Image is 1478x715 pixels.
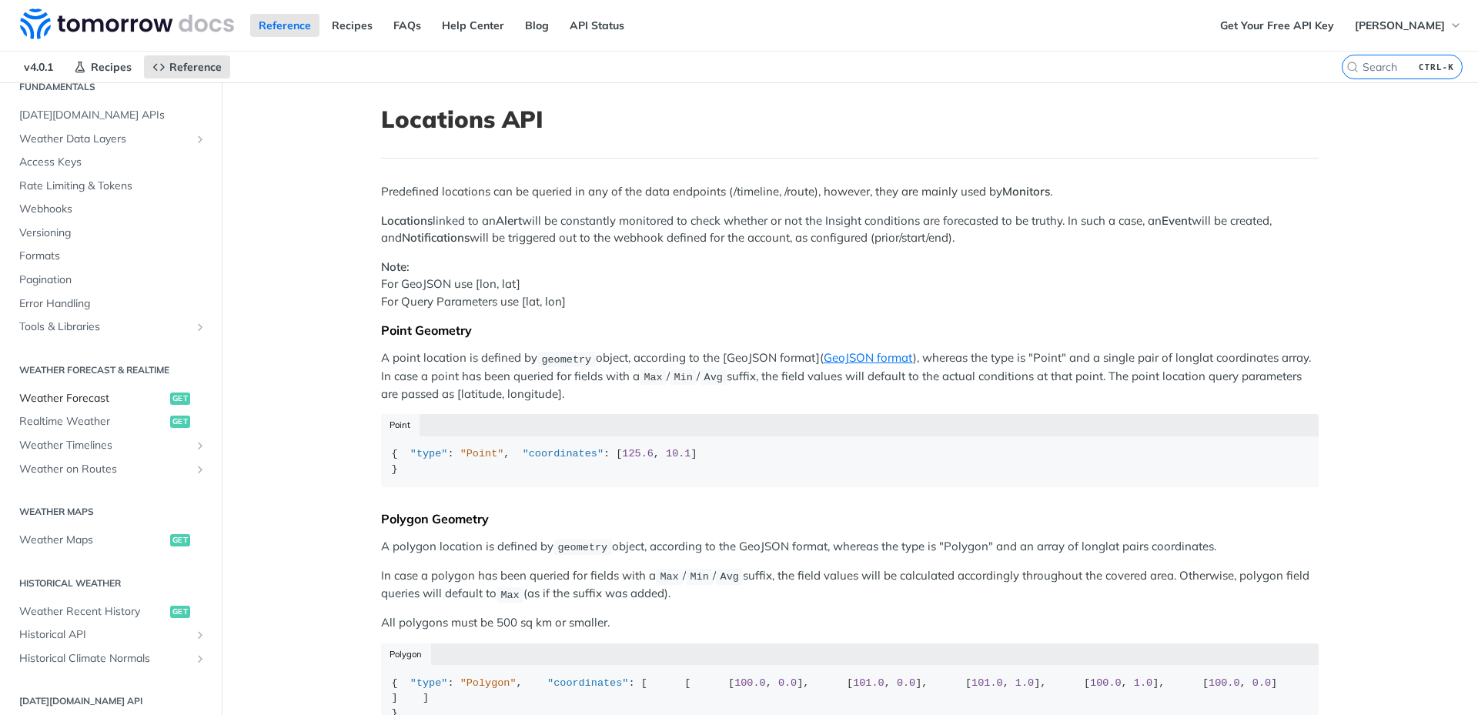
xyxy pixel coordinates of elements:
[824,350,913,365] a: GeoJSON format
[170,534,190,546] span: get
[433,14,513,37] a: Help Center
[778,677,797,689] span: 0.0
[12,269,210,292] a: Pagination
[897,677,915,689] span: 0.0
[381,349,1319,403] p: A point location is defined by object, according to the [GeoJSON format]( ), whereas the type is ...
[19,296,206,312] span: Error Handling
[460,448,504,459] span: "Point"
[12,245,210,268] a: Formats
[12,529,210,552] a: Weather Mapsget
[19,179,206,194] span: Rate Limiting & Tokens
[381,259,410,274] strong: Note:
[1212,14,1343,37] a: Get Your Free API Key
[12,458,210,481] a: Weather on RoutesShow subpages for Weather on Routes
[690,571,708,583] span: Min
[12,505,210,519] h2: Weather Maps
[1002,184,1050,199] strong: Monitors
[12,316,210,339] a: Tools & LibrariesShow subpages for Tools & Libraries
[1015,677,1034,689] span: 1.0
[381,212,1319,247] p: linked to an will be constantly monitored to check whether or not the Insight conditions are fore...
[496,213,522,228] strong: Alert
[12,104,210,127] a: [DATE][DOMAIN_NAME] APIs
[19,226,206,241] span: Versioning
[12,151,210,174] a: Access Keys
[381,105,1319,133] h1: Locations API
[853,677,884,689] span: 101.0
[381,538,1319,556] p: A polygon location is defined by object, according to the GeoJSON format, whereas the type is "Po...
[12,387,210,410] a: Weather Forecastget
[19,604,166,620] span: Weather Recent History
[12,623,210,647] a: Historical APIShow subpages for Historical API
[460,677,517,689] span: "Polygon"
[12,410,210,433] a: Realtime Weatherget
[12,647,210,670] a: Historical Climate NormalsShow subpages for Historical Climate Normals
[971,677,1003,689] span: 101.0
[517,14,557,37] a: Blog
[674,372,692,383] span: Min
[170,416,190,428] span: get
[12,694,210,708] h2: [DATE][DOMAIN_NAME] API
[381,183,1319,201] p: Predefined locations can be queried in any of the data endpoints (/timeline, /route), however, th...
[1162,213,1192,228] strong: Event
[19,155,206,170] span: Access Keys
[523,448,604,459] span: "coordinates"
[323,14,381,37] a: Recipes
[170,606,190,618] span: get
[660,571,678,583] span: Max
[561,14,633,37] a: API Status
[170,393,190,405] span: get
[19,108,206,123] span: [DATE][DOMAIN_NAME] APIs
[19,651,190,667] span: Historical Climate Normals
[1209,677,1240,689] span: 100.0
[19,533,166,548] span: Weather Maps
[65,55,140,79] a: Recipes
[541,353,591,365] span: geometry
[19,414,166,429] span: Realtime Weather
[1415,59,1458,75] kbd: CTRL-K
[1134,677,1152,689] span: 1.0
[557,542,607,553] span: geometry
[19,627,190,643] span: Historical API
[1090,677,1122,689] span: 100.0
[734,677,766,689] span: 100.0
[402,230,470,245] strong: Notifications
[250,14,319,37] a: Reference
[194,629,206,641] button: Show subpages for Historical API
[194,439,206,452] button: Show subpages for Weather Timelines
[1346,14,1470,37] button: [PERSON_NAME]
[12,600,210,623] a: Weather Recent Historyget
[144,55,230,79] a: Reference
[169,60,222,74] span: Reference
[666,448,691,459] span: 10.1
[19,202,206,217] span: Webhooks
[194,463,206,476] button: Show subpages for Weather on Routes
[19,391,166,406] span: Weather Forecast
[12,175,210,198] a: Rate Limiting & Tokens
[381,567,1319,603] p: In case a polygon has been queried for fields with a / / suffix, the field values will be calcula...
[381,511,1319,526] div: Polygon Geometry
[410,677,448,689] span: "type"
[19,132,190,147] span: Weather Data Layers
[12,128,210,151] a: Weather Data LayersShow subpages for Weather Data Layers
[19,319,190,335] span: Tools & Libraries
[12,222,210,245] a: Versioning
[381,213,433,228] strong: Locations
[622,448,654,459] span: 125.6
[721,571,739,583] span: Avg
[194,133,206,145] button: Show subpages for Weather Data Layers
[392,446,1309,476] div: { : , : [ , ] }
[19,462,190,477] span: Weather on Routes
[12,576,210,590] h2: Historical Weather
[194,321,206,333] button: Show subpages for Tools & Libraries
[547,677,628,689] span: "coordinates"
[12,434,210,457] a: Weather TimelinesShow subpages for Weather Timelines
[1346,61,1359,73] svg: Search
[19,438,190,453] span: Weather Timelines
[12,80,210,94] h2: Fundamentals
[644,372,662,383] span: Max
[500,589,519,600] span: Max
[19,249,206,264] span: Formats
[20,8,234,39] img: Tomorrow.io Weather API Docs
[12,363,210,377] h2: Weather Forecast & realtime
[91,60,132,74] span: Recipes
